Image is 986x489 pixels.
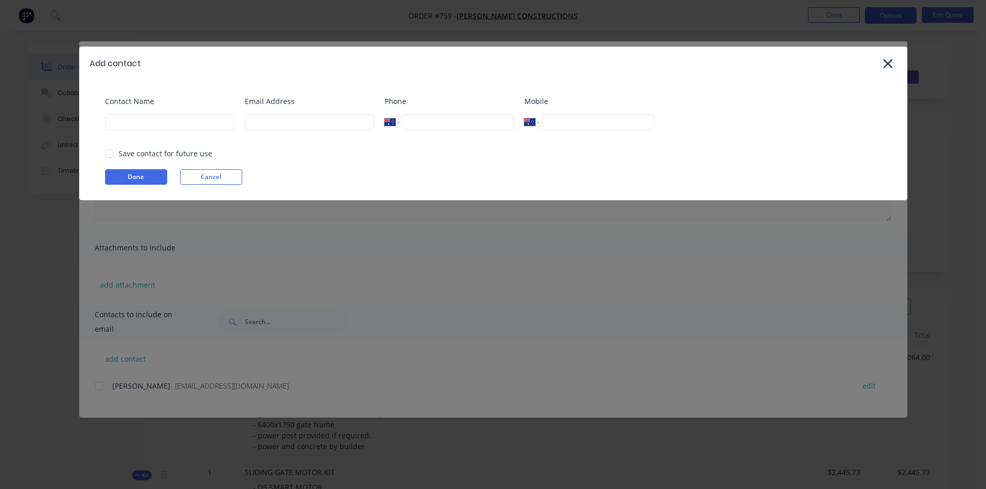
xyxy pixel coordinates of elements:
button: Cancel [180,169,242,185]
label: Email Address [245,96,374,107]
label: Phone [385,96,514,107]
button: Done [105,169,167,185]
label: Contact Name [105,96,234,107]
div: Add contact [90,57,141,70]
label: Mobile [524,96,654,107]
div: Save contact for future use [119,148,212,159]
